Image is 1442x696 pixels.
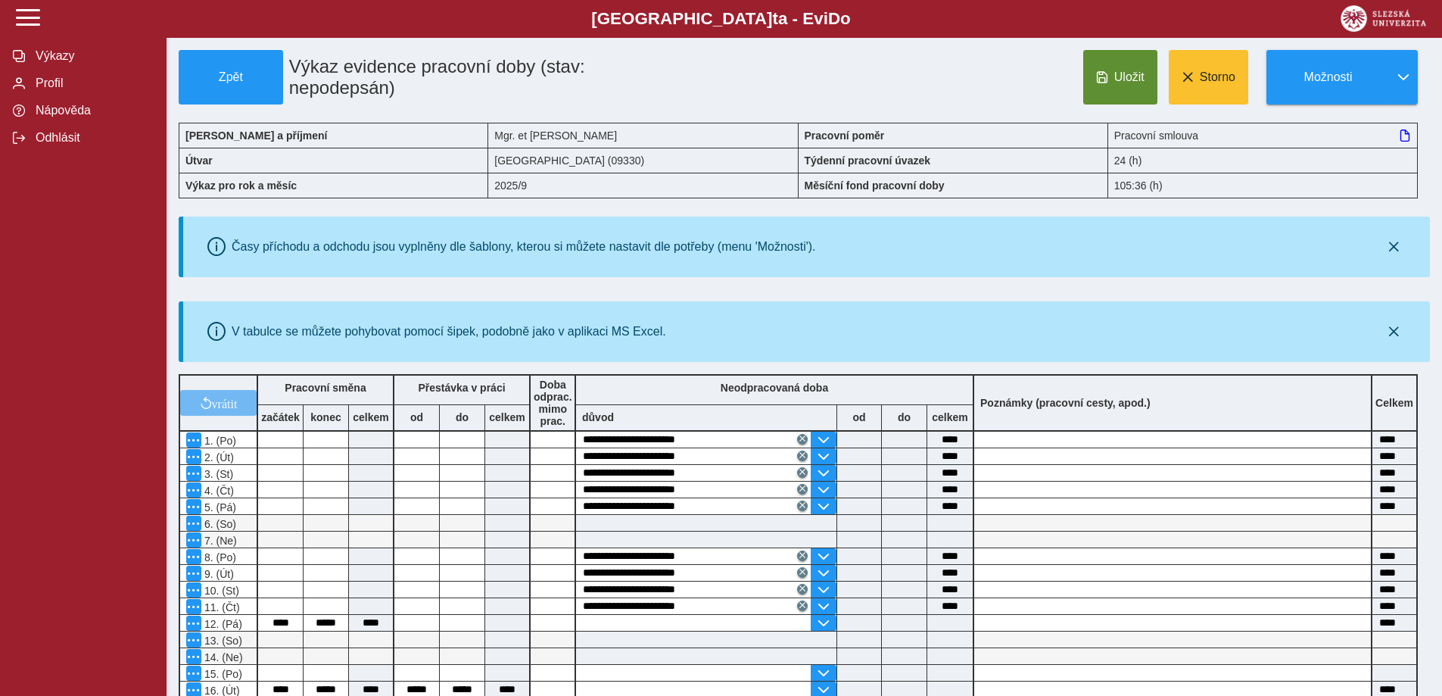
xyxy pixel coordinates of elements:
span: D [828,9,840,28]
b: konec [304,411,348,423]
button: vrátit [180,390,257,416]
button: Menu [186,516,201,531]
span: 5. (Pá) [201,501,236,513]
button: Menu [186,566,201,581]
b: důvod [582,411,614,423]
button: Menu [186,449,201,464]
span: Storno [1200,70,1235,84]
button: Uložit [1083,50,1157,105]
button: Menu [186,532,201,548]
span: 12. (Pá) [201,618,242,630]
button: Menu [186,632,201,648]
span: 10. (St) [201,585,239,597]
span: 9. (Út) [201,568,234,580]
span: Zpět [185,70,276,84]
button: Menu [186,616,201,631]
b: celkem [349,411,393,423]
div: V tabulce se můžete pohybovat pomocí šipek, podobně jako v aplikaci MS Excel. [232,325,666,339]
button: Menu [186,599,201,614]
b: Útvar [185,154,213,167]
b: Přestávka v práci [418,382,505,394]
span: 6. (So) [201,518,236,530]
button: Menu [186,582,201,598]
button: Menu [186,499,201,514]
b: Poznámky (pracovní cesty, apod.) [974,397,1157,409]
div: 24 (h) [1108,148,1418,173]
h1: Výkaz evidence pracovní doby (stav: nepodepsán) [283,50,700,105]
div: Pracovní smlouva [1108,123,1418,148]
span: vrátit [212,397,238,409]
b: celkem [485,411,529,423]
b: Neodpracovaná doba [721,382,828,394]
button: Možnosti [1266,50,1389,105]
button: Menu [186,482,201,498]
span: Uložit [1114,70,1145,84]
span: 8. (Po) [201,551,236,563]
b: Pracovní poměr [805,130,885,142]
b: Pracovní směna [285,382,366,394]
button: Menu [186,549,201,564]
span: 15. (Po) [201,668,242,680]
button: Menu [186,466,201,481]
span: 11. (Čt) [201,601,240,613]
span: Nápověda [31,104,154,117]
div: 105:36 (h) [1108,173,1418,198]
span: 13. (So) [201,635,242,647]
span: 3. (St) [201,468,233,480]
span: 4. (Čt) [201,485,234,497]
span: Odhlásit [31,131,154,145]
span: Profil [31,76,154,90]
span: o [840,9,851,28]
b: od [837,411,881,423]
b: Měsíční fond pracovní doby [805,179,945,192]
b: Celkem [1375,397,1413,409]
span: 7. (Ne) [201,535,237,547]
b: [GEOGRAPHIC_DATA] a - Evi [45,9,1397,29]
span: t [772,9,777,28]
b: [PERSON_NAME] a příjmení [185,130,327,142]
span: 1. (Po) [201,435,236,447]
span: Výkazy [31,49,154,63]
b: od [394,411,439,423]
button: Menu [186,432,201,448]
b: Výkaz pro rok a měsíc [185,179,297,192]
b: do [440,411,484,423]
div: Časy příchodu a odchodu jsou vyplněny dle šablony, kterou si můžete nastavit dle potřeby (menu 'M... [232,240,816,254]
img: logo_web_su.png [1341,5,1426,32]
div: Mgr. et [PERSON_NAME] [488,123,798,148]
span: Možnosti [1279,70,1377,84]
span: 2. (Út) [201,451,234,463]
div: 2025/9 [488,173,798,198]
button: Zpět [179,50,283,105]
b: do [882,411,927,423]
span: 14. (Ne) [201,651,243,663]
button: Storno [1169,50,1248,105]
button: Menu [186,649,201,664]
b: Týdenní pracovní úvazek [805,154,931,167]
div: [GEOGRAPHIC_DATA] (09330) [488,148,798,173]
b: Doba odprac. mimo prac. [534,379,572,427]
button: Menu [186,666,201,681]
b: začátek [258,411,303,423]
b: celkem [927,411,973,423]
